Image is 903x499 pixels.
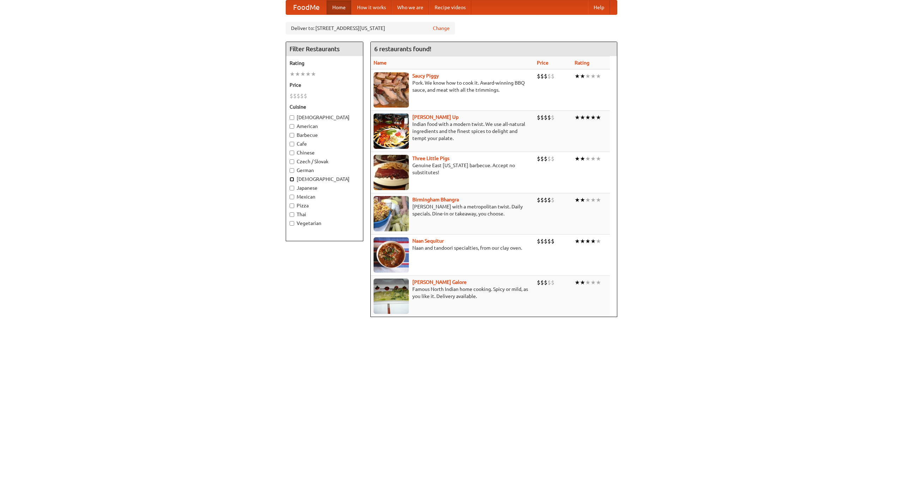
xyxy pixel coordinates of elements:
[374,286,531,300] p: Famous North Indian home cooking. Spicy or mild, as you like it. Delivery available.
[585,114,590,121] li: ★
[297,92,300,100] li: $
[537,155,540,163] li: $
[290,81,359,89] h5: Price
[596,237,601,245] li: ★
[540,114,544,121] li: $
[544,155,547,163] li: $
[585,72,590,80] li: ★
[580,155,585,163] li: ★
[580,114,585,121] li: ★
[392,0,429,14] a: Who we are
[305,70,311,78] li: ★
[547,196,551,204] li: $
[290,184,359,191] label: Japanese
[544,72,547,80] li: $
[551,196,554,204] li: $
[537,279,540,286] li: $
[290,168,294,173] input: German
[575,196,580,204] li: ★
[580,72,585,80] li: ★
[374,162,531,176] p: Genuine East [US_STATE] barbecue. Accept no substitutes!
[374,196,409,231] img: bhangra.jpg
[290,123,359,130] label: American
[585,196,590,204] li: ★
[351,0,392,14] a: How it works
[590,237,596,245] li: ★
[547,279,551,286] li: $
[596,114,601,121] li: ★
[412,197,459,202] a: Birmingham Bhangra
[575,237,580,245] li: ★
[290,186,294,190] input: Japanese
[575,114,580,121] li: ★
[580,196,585,204] li: ★
[590,72,596,80] li: ★
[540,237,544,245] li: $
[537,237,540,245] li: $
[374,279,409,314] img: currygalore.jpg
[596,196,601,204] li: ★
[290,142,294,146] input: Cafe
[290,177,294,182] input: [DEMOGRAPHIC_DATA]
[290,115,294,120] input: [DEMOGRAPHIC_DATA]
[544,114,547,121] li: $
[596,279,601,286] li: ★
[300,70,305,78] li: ★
[374,114,409,149] img: curryup.jpg
[290,151,294,155] input: Chinese
[590,155,596,163] li: ★
[290,193,359,200] label: Mexican
[547,237,551,245] li: $
[575,72,580,80] li: ★
[580,237,585,245] li: ★
[540,72,544,80] li: $
[374,237,409,273] img: naansequitur.jpg
[551,114,554,121] li: $
[304,92,307,100] li: $
[547,155,551,163] li: $
[540,196,544,204] li: $
[547,114,551,121] li: $
[540,155,544,163] li: $
[551,155,554,163] li: $
[290,220,359,227] label: Vegetarian
[544,196,547,204] li: $
[290,221,294,226] input: Vegetarian
[374,203,531,217] p: [PERSON_NAME] with a metropolitan twist. Daily specials. Dine-in or takeaway, you choose.
[590,114,596,121] li: ★
[290,211,359,218] label: Thai
[433,25,450,32] a: Change
[290,176,359,183] label: [DEMOGRAPHIC_DATA]
[295,70,300,78] li: ★
[374,121,531,142] p: Indian food with a modern twist. We use all-natural ingredients and the finest spices to delight ...
[412,279,467,285] a: [PERSON_NAME] Galore
[374,60,387,66] a: Name
[537,196,540,204] li: $
[290,103,359,110] h5: Cuisine
[596,155,601,163] li: ★
[585,279,590,286] li: ★
[412,114,459,120] b: [PERSON_NAME] Up
[290,92,293,100] li: $
[551,72,554,80] li: $
[290,133,294,138] input: Barbecue
[544,237,547,245] li: $
[290,60,359,67] h5: Rating
[575,60,589,66] a: Rating
[311,70,316,78] li: ★
[290,202,359,209] label: Pizza
[286,0,327,14] a: FoodMe
[290,167,359,174] label: German
[412,156,449,161] a: Three Little Pigs
[429,0,471,14] a: Recipe videos
[290,159,294,164] input: Czech / Slovak
[293,92,297,100] li: $
[537,72,540,80] li: $
[412,238,444,244] a: Naan Sequitur
[551,279,554,286] li: $
[286,42,363,56] h4: Filter Restaurants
